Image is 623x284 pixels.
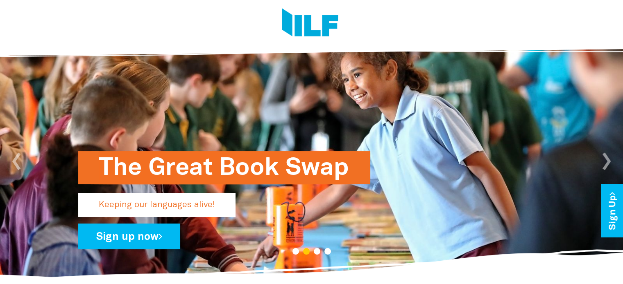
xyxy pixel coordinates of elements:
[324,248,331,255] a: 4
[314,248,320,255] a: 3
[78,224,180,249] a: Sign up now
[282,8,338,39] img: Logo
[78,193,236,217] p: Keeping our languages alive!
[292,248,299,255] a: 1
[303,248,310,255] a: 2
[99,151,350,184] h1: The Great Book Swap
